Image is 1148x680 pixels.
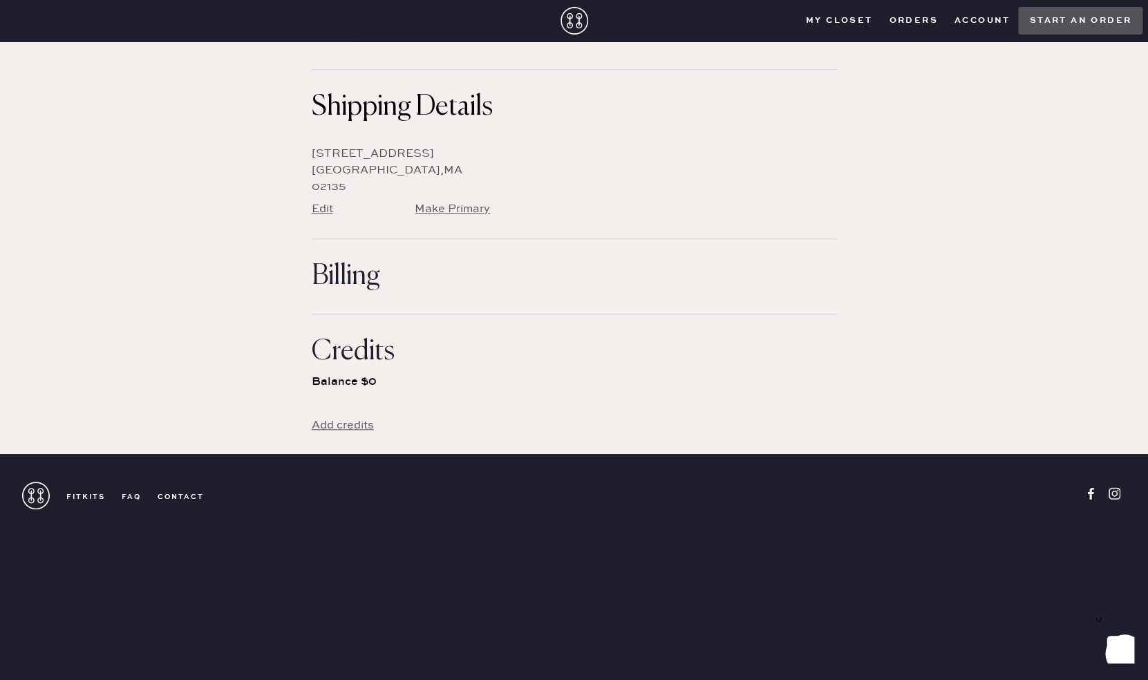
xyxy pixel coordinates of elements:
div: Balance $0 [312,368,837,396]
a: contact [141,492,204,502]
a: FAQ [105,492,141,502]
button: Edit [312,202,333,217]
iframe: Front Chat [1082,618,1142,677]
button: Account [946,10,1019,31]
div: [STREET_ADDRESS] [GEOGRAPHIC_DATA] , MA 02135 [312,146,573,218]
h1: Credits [312,335,837,368]
button: Make Primary [415,202,490,217]
button: Start an order [1018,7,1142,35]
h1: Shipping Details [312,91,837,124]
button: Orders [881,10,945,31]
button: Add credits [312,418,374,433]
a: FitKits [50,492,105,502]
h1: Billing [312,260,837,293]
button: My Closet [798,10,881,31]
